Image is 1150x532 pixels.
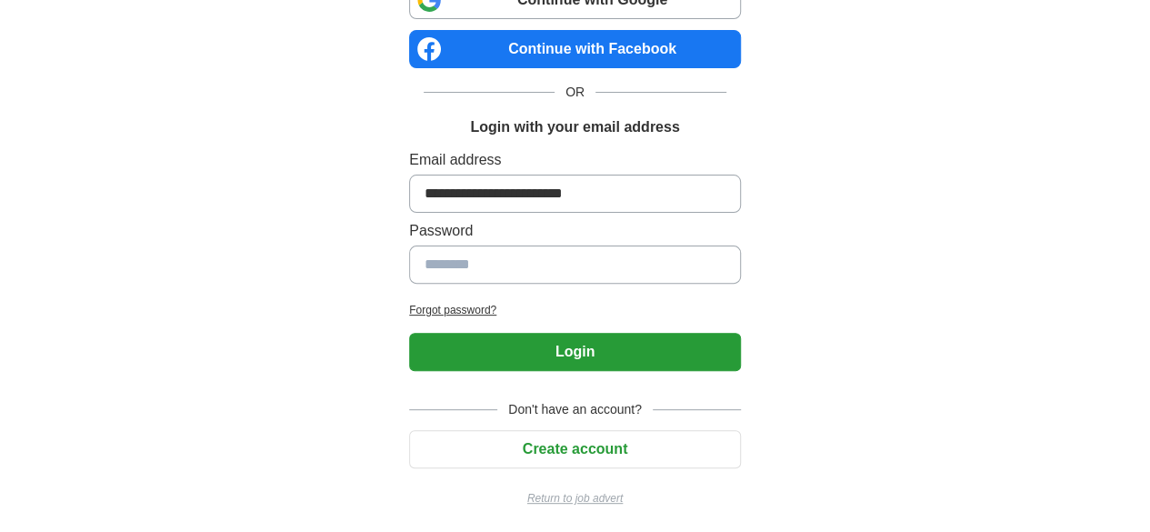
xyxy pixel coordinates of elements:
h1: Login with your email address [470,116,679,138]
span: Don't have an account? [497,400,653,419]
a: Create account [409,441,741,457]
label: Email address [409,149,741,171]
button: Login [409,333,741,371]
label: Password [409,220,741,242]
a: Continue with Facebook [409,30,741,68]
a: Forgot password? [409,302,741,318]
a: Return to job advert [409,490,741,507]
span: OR [555,83,595,102]
button: Create account [409,430,741,468]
